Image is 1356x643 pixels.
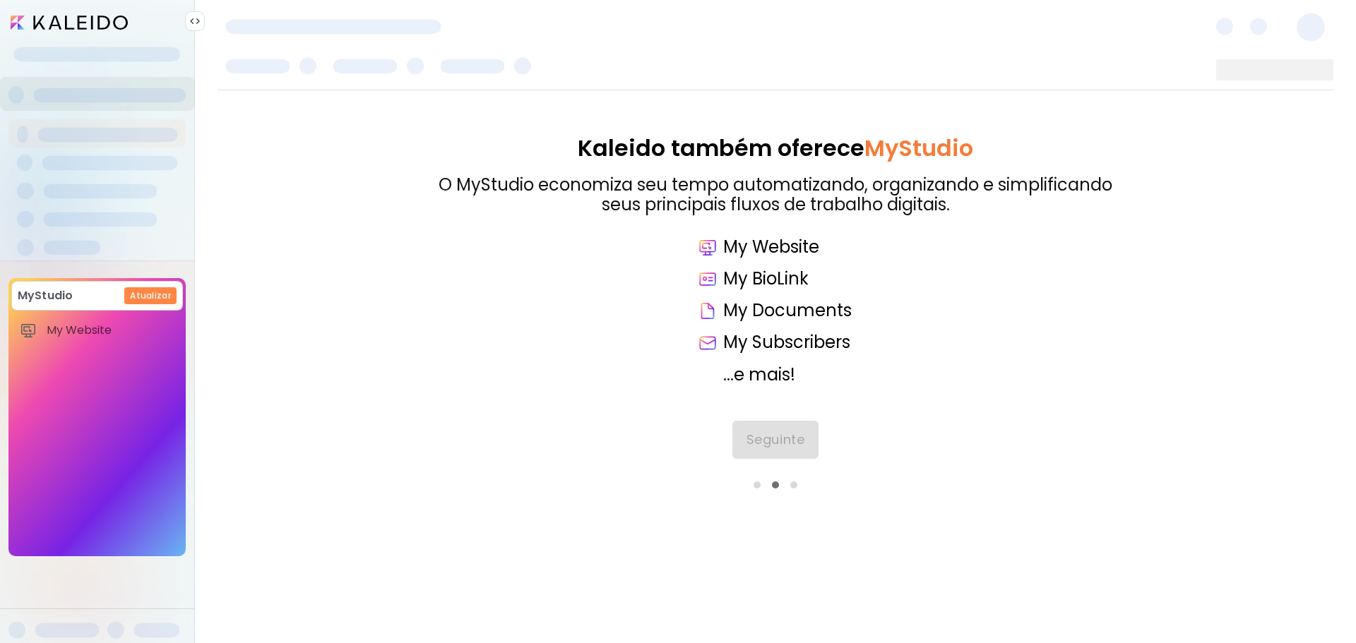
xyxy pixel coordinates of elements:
[698,237,853,258] div: My Website
[439,175,1112,215] div: O MyStudio economiza seu tempo automatizando, organizando e simplificando seus principais fluxos ...
[698,269,718,289] img: icon
[149,82,160,93] img: tab_keywords_by_traffic_grey.svg
[18,287,73,304] p: MyStudio
[439,136,1112,161] div: Kaleido também oferece
[130,289,171,302] h6: Atualizar
[23,37,34,48] img: website_grey.svg
[698,332,853,353] div: My Subscribers
[698,301,718,321] img: icon
[189,16,201,27] img: collapse
[74,83,108,92] div: Domínio
[20,322,37,339] img: item
[165,83,227,92] div: Palavras-chave
[23,23,34,34] img: logo_orange.svg
[698,269,853,289] div: My BioLink
[698,301,853,321] div: My Documents
[59,82,70,93] img: tab_domain_overview_orange.svg
[11,316,183,344] a: itemMy Website
[37,37,158,48] div: Domínio: [DOMAIN_NAME]
[864,132,973,164] span: MyStudio
[40,23,69,34] div: v 4.0.25
[698,332,718,353] img: icon
[47,323,174,337] span: My Website
[698,365,853,385] div: ...e mais!
[698,237,718,258] img: icon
